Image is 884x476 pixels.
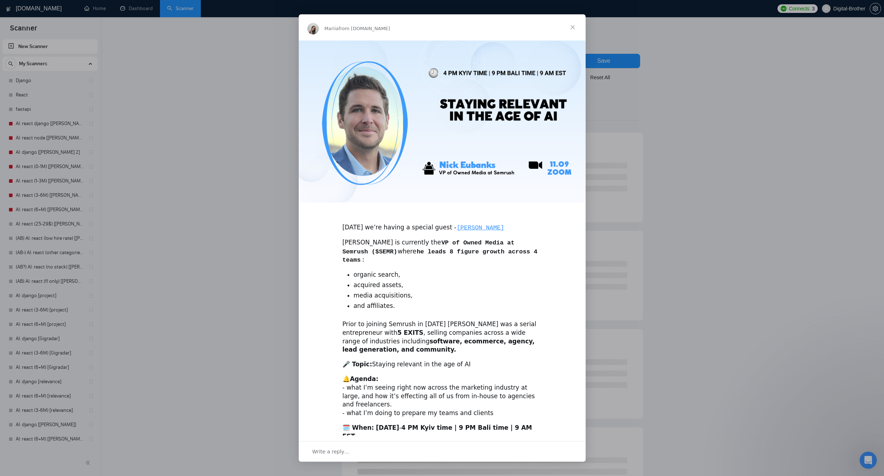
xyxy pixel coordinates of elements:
b: software, ecommerce, agency, lead generation, and community. [342,338,535,353]
span: from [DOMAIN_NAME] [339,26,390,31]
span: Close [560,14,586,40]
b: 4 PM Kyiv time | 9 PM Bali time | 9 AM EST [342,424,532,440]
li: organic search, [354,271,542,279]
div: 🔔 - what I’m seeing right now across the marketing industry at large, and how it’s effecting all ... [342,375,542,418]
li: media acquisitions, [354,291,542,300]
li: acquired assets, [354,281,542,290]
b: Agenda: [350,375,378,382]
b: 🎤 Topic: [342,361,372,368]
a: [PERSON_NAME] [456,224,505,231]
b: [DATE] [376,424,399,431]
code: VP of Owned Media at Semrush ($SEMR) [342,239,515,256]
span: Mariia [325,26,339,31]
code: [PERSON_NAME] [456,224,505,232]
div: Prior to joining Semrush in [DATE] [PERSON_NAME] was a serial entrepreneur with , selling compani... [342,320,542,354]
div: - 📍 the [342,424,542,458]
div: [PERSON_NAME] is currently the where [342,238,542,265]
span: Write a reply… [312,447,350,456]
code: he leads 8 figure growth across 4 teams [342,248,538,264]
b: 🗓️ When: [342,424,374,431]
b: 5 EXITS [397,329,424,336]
div: Open conversation and reply [299,441,586,462]
img: Profile image for Mariia [307,23,319,34]
div: [DATE] we’re having a special guest - [342,215,542,232]
code: : [361,256,365,264]
li: and affiliates. [354,302,542,310]
div: Staying relevant in the age of AI [342,360,542,369]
